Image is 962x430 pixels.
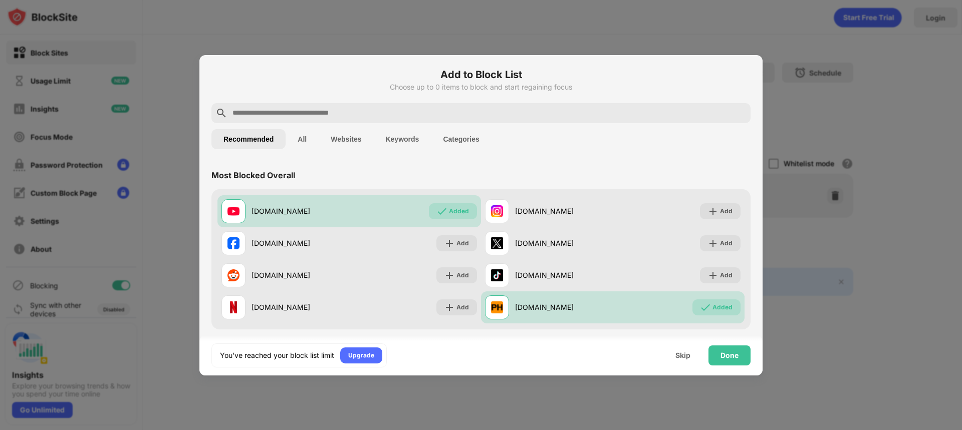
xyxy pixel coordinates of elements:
[215,107,227,119] img: search.svg
[252,270,349,280] div: [DOMAIN_NAME]
[319,129,373,149] button: Websites
[712,302,733,312] div: Added
[720,206,733,216] div: Add
[515,238,613,248] div: [DOMAIN_NAME]
[227,301,239,313] img: favicons
[456,270,469,280] div: Add
[211,67,751,82] h6: Add to Block List
[449,206,469,216] div: Added
[720,351,739,359] div: Done
[515,206,613,216] div: [DOMAIN_NAME]
[211,170,295,180] div: Most Blocked Overall
[456,238,469,248] div: Add
[227,205,239,217] img: favicons
[515,302,613,312] div: [DOMAIN_NAME]
[675,351,690,359] div: Skip
[227,269,239,281] img: favicons
[431,129,491,149] button: Categories
[720,270,733,280] div: Add
[220,350,334,360] div: You’ve reached your block list limit
[227,237,239,249] img: favicons
[252,238,349,248] div: [DOMAIN_NAME]
[491,205,503,217] img: favicons
[211,129,286,149] button: Recommended
[286,129,319,149] button: All
[373,129,431,149] button: Keywords
[491,269,503,281] img: favicons
[252,206,349,216] div: [DOMAIN_NAME]
[252,302,349,312] div: [DOMAIN_NAME]
[211,83,751,91] div: Choose up to 0 items to block and start regaining focus
[456,302,469,312] div: Add
[491,237,503,249] img: favicons
[515,270,613,280] div: [DOMAIN_NAME]
[491,301,503,313] img: favicons
[720,238,733,248] div: Add
[348,350,374,360] div: Upgrade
